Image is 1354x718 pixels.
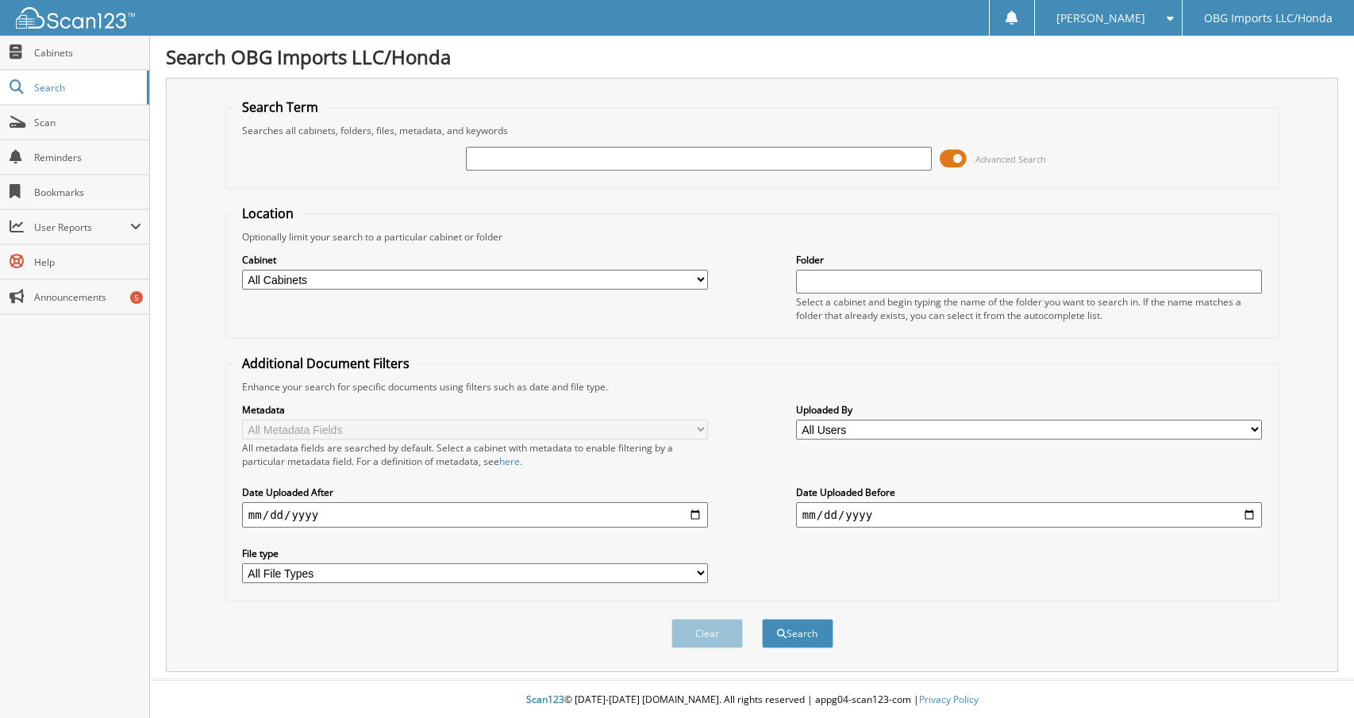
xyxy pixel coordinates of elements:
span: OBG Imports LLC/Honda [1204,13,1333,23]
h1: Search OBG Imports LLC/Honda [166,44,1338,70]
label: File type [242,547,708,560]
legend: Location [234,205,302,222]
span: User Reports [34,221,130,234]
div: Select a cabinet and begin typing the name of the folder you want to search in. If the name match... [796,295,1262,322]
span: Search [34,81,139,94]
label: Date Uploaded Before [796,486,1262,499]
label: Metadata [242,403,708,417]
legend: Additional Document Filters [234,355,417,372]
span: Cabinets [34,46,141,60]
span: Scan123 [526,693,564,706]
button: Clear [671,619,743,648]
iframe: Chat Widget [1275,642,1354,718]
label: Date Uploaded After [242,486,708,499]
span: [PERSON_NAME] [1056,13,1145,23]
label: Folder [796,253,1262,267]
div: Optionally limit your search to a particular cabinet or folder [234,230,1270,244]
input: start [242,502,708,528]
div: 5 [130,291,143,304]
label: Uploaded By [796,403,1262,417]
div: All metadata fields are searched by default. Select a cabinet with metadata to enable filtering b... [242,441,708,468]
label: Cabinet [242,253,708,267]
a: here [499,455,520,468]
div: Enhance your search for specific documents using filters such as date and file type. [234,380,1270,394]
span: Advanced Search [975,153,1046,165]
a: Privacy Policy [919,693,979,706]
span: Help [34,255,141,269]
span: Scan [34,116,141,129]
span: Reminders [34,151,141,164]
input: end [796,502,1262,528]
span: Bookmarks [34,186,141,199]
div: Searches all cabinets, folders, files, metadata, and keywords [234,124,1270,137]
legend: Search Term [234,98,326,116]
button: Search [762,619,833,648]
img: scan123-logo-white.svg [16,7,135,29]
span: Announcements [34,290,141,304]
